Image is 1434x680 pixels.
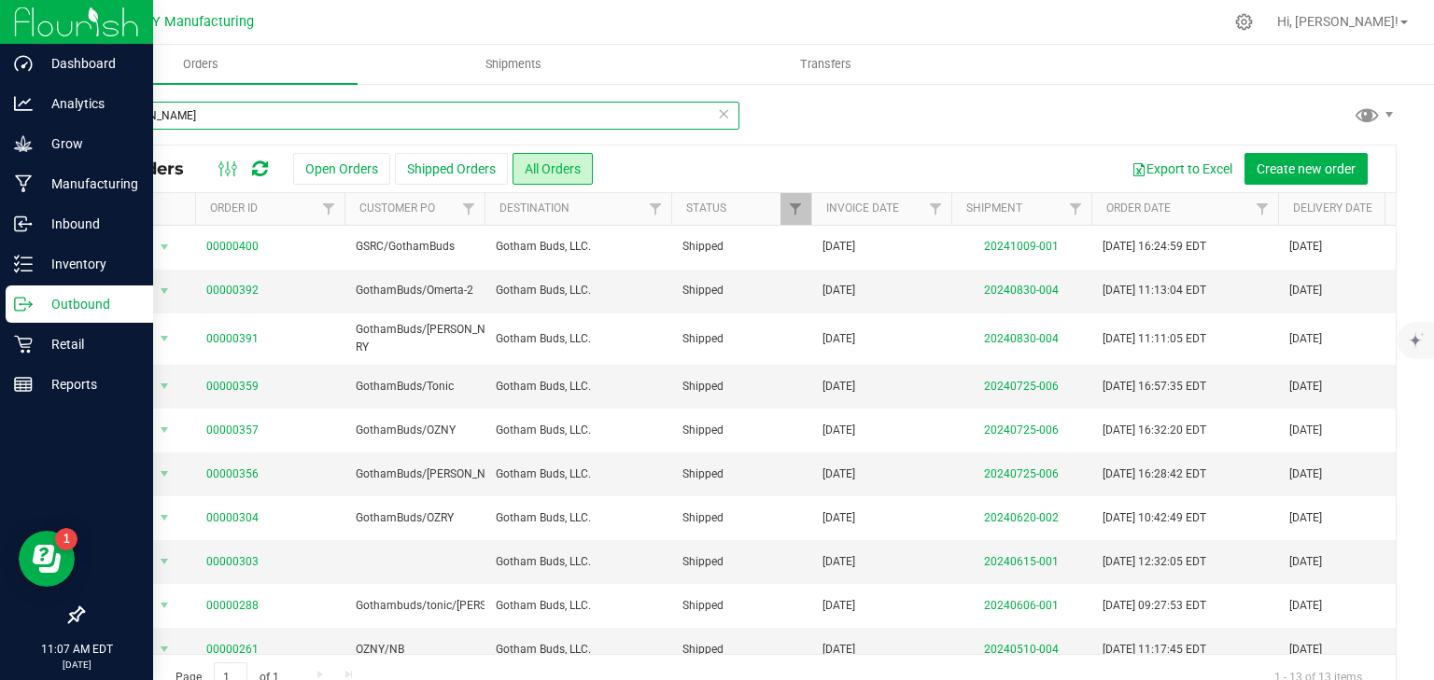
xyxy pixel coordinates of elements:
a: 00000261 [206,641,259,659]
span: select [153,636,176,662]
span: Gotham Buds, LLC. [496,422,660,439]
inline-svg: Inventory [14,255,33,273]
a: 00000288 [206,597,259,615]
a: Filter [1061,193,1091,225]
span: [DATE] [822,282,855,299]
a: Filter [921,193,951,225]
span: Shipped [682,378,800,396]
button: Shipped Orders [395,153,508,185]
span: select [153,373,176,399]
span: Shipped [682,422,800,439]
span: Gotham Buds, LLC. [496,330,660,348]
span: Shipped [682,553,800,571]
span: [DATE] [1289,282,1322,299]
span: Gotham Buds, LLC. [496,465,660,483]
a: Transfers [670,45,983,84]
a: Filter [780,193,811,225]
a: 00000391 [206,330,259,348]
span: [DATE] [1289,597,1322,615]
span: [DATE] [822,330,855,348]
p: [DATE] [8,658,145,672]
a: Order Date [1106,201,1171,215]
span: select [153,548,176,575]
span: [DATE] [1289,641,1322,659]
span: Shipped [682,641,800,659]
span: [DATE] [822,378,855,396]
span: [DATE] [822,509,855,527]
inline-svg: Analytics [14,94,33,113]
p: Analytics [33,92,145,115]
span: [DATE] [822,641,855,659]
span: GSRC/GothamBuds [356,238,473,256]
a: 20240725-006 [984,467,1059,480]
a: 00000303 [206,553,259,571]
span: Shipped [682,282,800,299]
p: Inbound [33,213,145,235]
p: Dashboard [33,52,145,75]
span: GothamBuds/Tonic [356,378,473,396]
inline-svg: Inbound [14,215,33,233]
span: [DATE] [822,465,855,483]
span: GothamBuds/[PERSON_NAME] [356,465,512,483]
span: Shipments [460,56,567,73]
span: [DATE] [1289,422,1322,439]
inline-svg: Grow [14,134,33,153]
button: Open Orders [293,153,390,185]
button: Create new order [1244,153,1368,185]
inline-svg: Reports [14,375,33,394]
span: Shipped [682,465,800,483]
a: Filter [1247,193,1278,225]
a: 00000304 [206,509,259,527]
input: Search Order ID, Destination, Customer PO... [82,102,739,130]
span: [DATE] 16:24:59 EDT [1103,238,1206,256]
span: [DATE] 12:32:05 EDT [1103,553,1206,571]
p: Reports [33,373,145,396]
span: [DATE] [1289,553,1322,571]
div: Manage settings [1232,13,1256,31]
span: select [153,505,176,531]
span: select [153,326,176,352]
a: Order ID [210,201,258,215]
p: Retail [33,333,145,355]
a: Destination [499,201,569,215]
span: [DATE] [822,422,855,439]
span: Gotham Buds, LLC. [496,641,660,659]
span: Gotham Buds, LLC. [496,553,660,571]
inline-svg: Outbound [14,295,33,313]
span: [DATE] 11:13:04 EDT [1103,282,1206,299]
span: [DATE] 10:42:49 EDT [1103,509,1206,527]
a: 00000356 [206,465,259,483]
inline-svg: Manufacturing [14,174,33,193]
p: Outbound [33,293,145,315]
span: [DATE] 16:57:35 EDT [1103,378,1206,396]
span: GothamBuds/[PERSON_NAME]/OZNB-RY [356,321,548,356]
a: 20240615-001 [984,555,1059,568]
p: Grow [33,132,145,155]
span: [DATE] 16:28:42 EDT [1103,465,1206,483]
span: Shipped [682,509,800,527]
a: 20241009-001 [984,240,1059,253]
span: Shipped [682,330,800,348]
span: select [153,417,176,443]
span: Gotham Buds, LLC. [496,597,660,615]
span: [DATE] 11:17:45 EDT [1103,641,1206,659]
span: [DATE] 09:27:53 EDT [1103,597,1206,615]
span: select [153,592,176,618]
button: All Orders [513,153,593,185]
span: Hi, [PERSON_NAME]! [1277,14,1399,29]
a: 20240725-006 [984,423,1059,437]
a: Customer PO [359,201,435,215]
span: GothamBuds/OZRY [356,509,473,527]
a: Invoice Date [826,201,899,215]
span: select [153,461,176,487]
a: 00000400 [206,238,259,256]
iframe: Resource center unread badge [55,528,77,550]
inline-svg: Retail [14,335,33,354]
a: 20240620-002 [984,511,1059,524]
span: Create new order [1257,161,1356,176]
span: GothamBuds/Omerta-2 [356,282,473,299]
span: [DATE] [1289,509,1322,527]
inline-svg: Dashboard [14,54,33,73]
a: 00000359 [206,378,259,396]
